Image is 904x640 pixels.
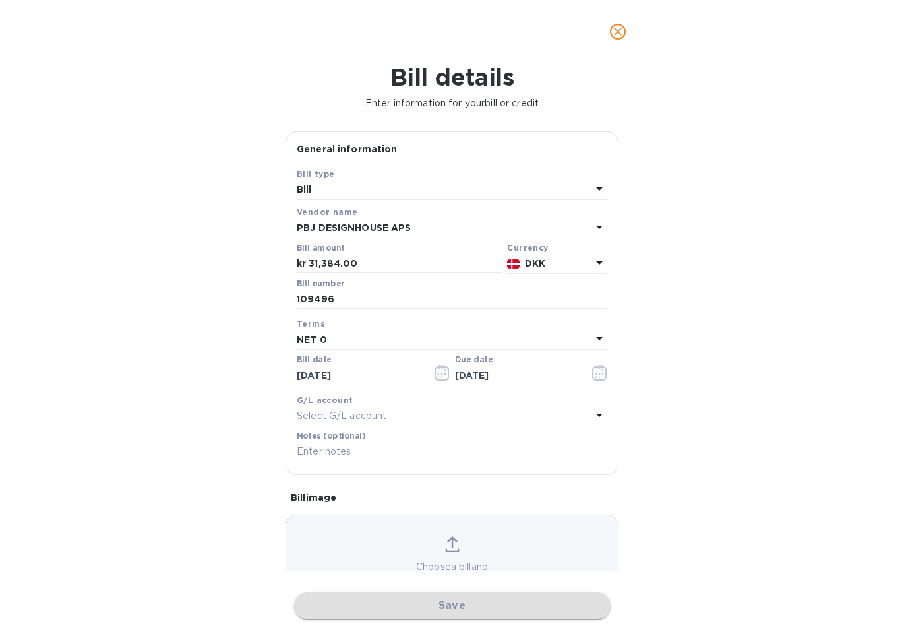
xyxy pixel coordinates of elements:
b: NET 0 [297,335,327,345]
label: Bill date [297,356,332,364]
p: Choose a bill and drag it here [286,560,618,588]
b: G/L account [297,395,353,405]
label: Bill number [297,280,344,288]
b: PBJ DESIGNHOUSE APS [297,222,411,233]
h1: Bill details [11,63,893,91]
b: DKK [525,258,545,269]
input: kr Enter bill amount [309,254,502,274]
p: Enter information for your bill or credit [11,96,893,110]
b: Bill [297,184,312,195]
p: Bill image [291,491,613,504]
input: Due date [455,366,580,385]
p: Select G/L account [297,409,386,423]
input: Select date [297,366,421,385]
button: close [602,16,634,48]
div: kr [297,254,309,274]
label: Bill amount [297,244,344,252]
label: Due date [455,356,493,364]
b: Terms [297,319,325,329]
img: DKK [507,259,520,269]
b: Currency [507,243,548,253]
input: Enter notes [297,442,607,462]
b: General information [297,144,398,154]
b: Bill type [297,169,335,179]
b: Vendor name [297,207,357,217]
input: Enter bill number [297,290,607,309]
label: Notes (optional) [297,432,366,440]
